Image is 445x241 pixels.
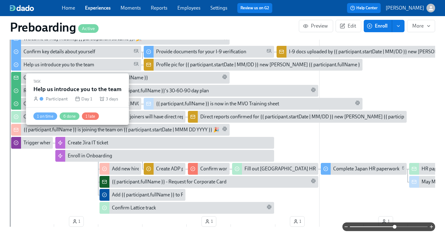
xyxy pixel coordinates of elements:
span: Slack [222,126,227,134]
button: Enroll [364,20,392,32]
div: {{ participant.fullName }} - Request for Corporate Card [100,176,318,188]
span: 3 days [106,95,118,102]
div: {{ participant.fullName }} is joining the team on {{ participant.startDate | MMM DD YYYY }} 🎉 [11,124,230,136]
span: 1 [205,218,213,225]
div: {{ participant.fullName }} is now in the MVO Training sheet [156,100,279,107]
span: 6 done [60,114,79,119]
div: Enroll in Onboarding [68,152,112,159]
button: 1 [69,216,84,227]
a: Employees [177,5,201,11]
button: 1 [378,216,393,227]
h1: Preboarding [10,20,99,35]
div: {{ participant.fullName }}'s 30-60-90 day plan [100,85,318,97]
div: Confirm Lattice track [112,204,156,211]
div: Add {{ participant.fullName }} to Fleetio [100,189,185,201]
div: Task [33,78,121,85]
button: 1 [290,216,305,227]
div: Help us introduce you to the team [23,61,94,68]
button: 1 [201,216,216,227]
span: Personal Email [402,165,407,173]
div: Enroll in Onboarding [55,150,274,162]
div: Create ADP profile for {{ participant.fullName }} (starting {{ participant.startDate | MM/DD }} [144,163,185,175]
button: Review us on G2 [237,3,272,13]
div: Add new hire to [GEOGRAPHIC_DATA] Calendar [100,163,141,175]
span: 1 on time [33,114,57,119]
button: [PERSON_NAME] [386,4,435,12]
div: Provide documents for your I-9 verification [156,48,246,55]
span: 1 [382,218,390,225]
div: {{ participant.fullName }}'s 30-60-90 day plan [112,87,209,94]
div: Create Jira IT ticket [68,139,108,146]
span: Active [78,26,99,31]
span: Personal Email [267,48,272,55]
div: Direct reports confirmed for {{ participant.startDate | MM/DD }} new [PERSON_NAME] {{ participant... [200,113,437,120]
div: {{ participant.fullName }} is now in the MVO Training sheet [144,98,362,110]
div: Fill out [GEOGRAPHIC_DATA] HR paperwork for {{ participant.fullName }} [244,165,401,172]
h5: Help us introduce you to the team [33,85,121,93]
div: Profile pic for {{ participant.startDate | MM/DD }} new [PERSON_NAME] {{ participant.fullName }} [156,61,362,68]
span: Preview [304,23,328,29]
a: Review us on G2 [240,5,269,11]
span: Edit [341,23,356,29]
img: dado [10,5,34,11]
span: Slack [311,87,316,94]
div: {{ participant.fullName }} - Request for Corporate Card [112,178,227,185]
div: Trigger when all IT info provided [11,137,53,149]
div: Confirm work email address for {{ participant.startDate | MM/DD }} new joiners [200,165,367,172]
span: Slack [267,204,272,212]
span: 1 [72,218,80,225]
div: Confirm if {{ participant.startDate | MM/DD }} new joiners will have direct reports [11,111,185,123]
div: Create ADP profile for {{ participant.fullName }} (starting {{ participant.startDate | MM/DD }} [156,165,350,172]
a: dado [10,5,62,11]
span: Slack [311,178,316,186]
span: Personal Email [134,61,139,68]
span: Slack [355,100,360,107]
a: Moments [121,5,141,11]
div: Confirm key details about yourself [23,48,95,55]
button: enroll [392,20,405,32]
span: Enroll [368,23,388,29]
div: Confirm key details about yourself [11,46,141,58]
span: Slack [222,74,227,81]
div: Day 1 [75,95,92,102]
button: Edit [336,20,361,32]
div: Provide documents for your I-9 verification [144,46,274,58]
div: Review Hiring Manager Guide & provide link to onboarding plan [11,85,97,97]
div: Onboarding Info & Next Steps for {{ participant.fullName }} [11,72,230,84]
div: Add new hire to [GEOGRAPHIC_DATA] Calendar [112,165,214,172]
div: Create Jira IT ticket [55,137,274,149]
button: Help Center [347,3,381,13]
div: Add {{ participant.fullName }} to Fleetio [112,191,195,198]
div: Profile pic for {{ participant.startDate | MM/DD }} new [PERSON_NAME] {{ participant.fullName }} [144,59,362,71]
div: Confirm Lattice track [100,202,274,214]
div: Confirm work email address for {{ participant.startDate | MM/DD }} new joiners [188,163,230,175]
button: More [407,20,435,32]
p: [PERSON_NAME] [386,5,424,11]
div: Confirm key details about {{ participant.firstName }} [11,98,97,110]
button: Preview [299,20,333,32]
div: Direct reports confirmed for {{ participant.startDate | MM/DD }} new [PERSON_NAME] {{ participant... [188,111,406,123]
div: Complete Japan HR paperwork [321,163,407,175]
span: Personal Email [134,48,139,55]
div: Complete Japan HR paperwork [333,165,400,172]
span: 1 [293,218,301,225]
a: Settings [210,5,227,11]
div: Participant [46,95,68,102]
a: Home [62,5,75,11]
div: Help us introduce you to the team [11,59,141,71]
span: 1 late [82,114,99,119]
div: Trigger when all IT info provided [23,139,92,146]
span: More [412,23,430,29]
span: Help Center [350,5,378,11]
div: {{ participant.fullName }} is joining the team on {{ participant.startDate | MMM DD YYYY }} 🎉 [23,126,219,133]
a: Experiences [85,5,111,11]
div: Fill out [GEOGRAPHIC_DATA] HR paperwork for {{ participant.fullName }} [232,163,318,175]
a: Reports [151,5,167,11]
